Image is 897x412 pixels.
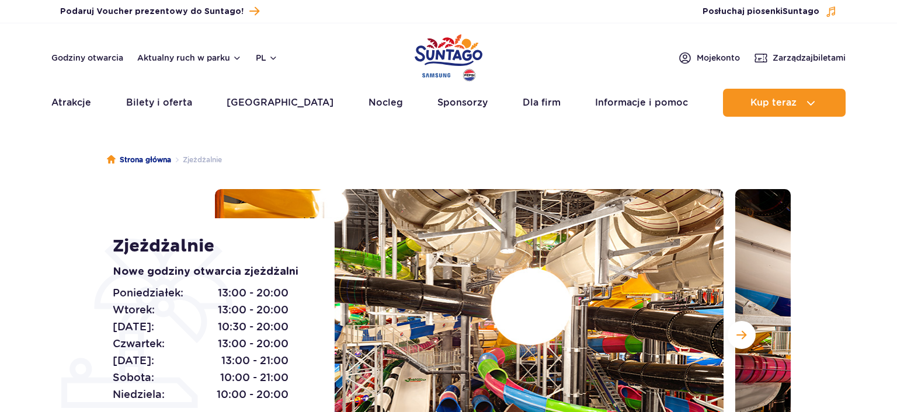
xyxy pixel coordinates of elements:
a: Godziny otwarcia [51,52,123,64]
button: Kup teraz [723,89,846,117]
span: [DATE]: [113,319,154,335]
span: 10:30 - 20:00 [218,319,288,335]
span: Wtorek: [113,302,155,318]
span: 13:00 - 20:00 [218,336,288,352]
span: 13:00 - 20:00 [218,285,288,301]
a: Atrakcje [51,89,91,117]
a: Zarządzajbiletami [754,51,846,65]
span: Posłuchaj piosenki [703,6,819,18]
span: Moje konto [697,52,740,64]
span: 13:00 - 20:00 [218,302,288,318]
li: Zjeżdżalnie [171,154,222,166]
a: Nocleg [368,89,403,117]
a: Mojekonto [678,51,740,65]
button: Aktualny ruch w parku [137,53,242,62]
span: Niedziela: [113,386,165,403]
span: Podaruj Voucher prezentowy do Suntago! [60,6,244,18]
a: Park of Poland [415,29,482,83]
p: Nowe godziny otwarcia zjeżdżalni [113,264,308,280]
span: Czwartek: [113,336,165,352]
a: Podaruj Voucher prezentowy do Suntago! [60,4,259,19]
span: Kup teraz [750,97,797,108]
span: [DATE]: [113,352,154,369]
span: Sobota: [113,369,154,386]
a: [GEOGRAPHIC_DATA] [227,89,333,117]
button: Następny slajd [728,321,756,349]
span: Zarządzaj biletami [773,52,846,64]
span: Suntago [783,8,819,16]
span: 10:00 - 21:00 [220,369,288,386]
span: Poniedziałek: [113,285,183,301]
span: 13:00 - 21:00 [221,352,288,369]
a: Informacje i pomoc [595,89,688,117]
a: Sponsorzy [437,89,488,117]
button: pl [256,52,278,64]
button: Posłuchaj piosenkiSuntago [703,6,837,18]
a: Dla firm [523,89,561,117]
span: 10:00 - 20:00 [217,386,288,403]
h1: Zjeżdżalnie [113,236,308,257]
a: Strona główna [107,154,171,166]
a: Bilety i oferta [126,89,192,117]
